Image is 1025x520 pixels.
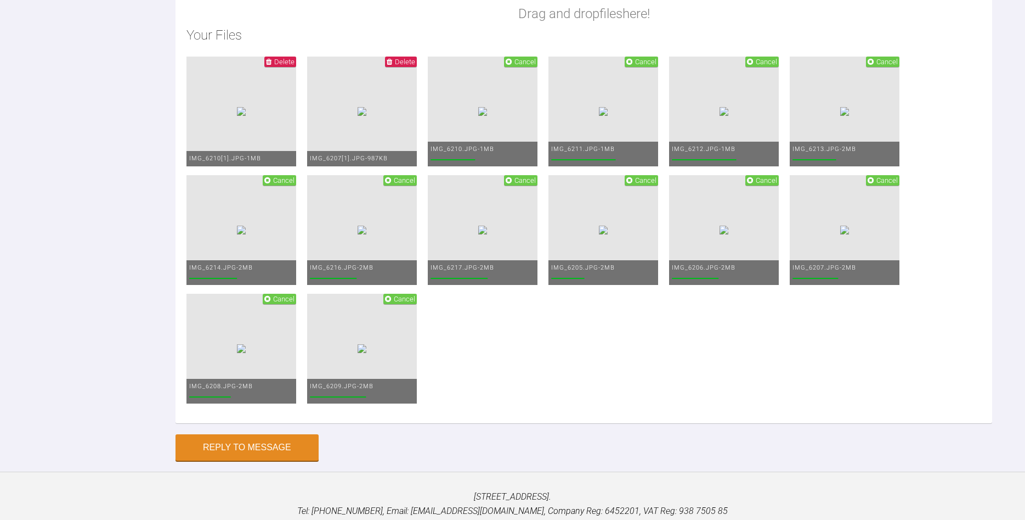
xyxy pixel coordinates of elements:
[358,344,366,353] img: 2819611e-e58f-47b8-87b1-07b1ffd7d7cb
[599,107,608,116] img: d650d282-702c-4b72-bb01-9d2279fcdb77
[792,146,856,153] span: IMG_6213.jpg - 2MB
[310,264,373,271] span: IMG_6216.jpg - 2MB
[394,176,415,184] span: Cancel
[18,490,1007,518] p: [STREET_ADDRESS]. Tel: [PHONE_NUMBER], Email: [EMAIL_ADDRESS][DOMAIN_NAME], Company Reg: 6452201,...
[514,176,536,184] span: Cancel
[720,107,728,116] img: 845a4d1c-9106-415b-b7c1-28555154ca36
[189,155,261,162] span: IMG_6210[1].jpg - 1MB
[175,434,319,461] button: Reply to Message
[876,176,898,184] span: Cancel
[672,146,735,153] span: IMG_6212.jpg - 1MB
[635,176,656,184] span: Cancel
[514,58,536,66] span: Cancel
[189,264,253,271] span: IMG_6214.jpg - 2MB
[273,176,295,184] span: Cancel
[358,226,366,234] img: 1a7a949a-c806-4ff1-ae2a-3e602051773c
[274,58,295,66] span: Delete
[237,226,246,234] img: 9a30339b-02c7-4208-a2fc-6dbdd429c622
[756,176,777,184] span: Cancel
[876,58,898,66] span: Cancel
[273,295,295,303] span: Cancel
[672,264,735,271] span: IMG_6206.jpg - 2MB
[840,226,849,234] img: 19a24397-4d4d-417e-96ab-dc5d53722158
[189,383,253,390] span: IMG_6208.jpg - 2MB
[756,58,777,66] span: Cancel
[310,383,373,390] span: IMG_6209.jpg - 2MB
[792,264,856,271] span: IMG_6207.jpg - 2MB
[599,226,608,234] img: 0e40ad27-7013-4ae1-bedc-ae8260ffce41
[431,146,494,153] span: IMG_6210.jpg - 1MB
[395,58,415,66] span: Delete
[720,226,728,234] img: dcb8529c-99ef-49f6-97ab-aae096f42492
[551,264,615,271] span: IMG_6205.jpg - 2MB
[478,226,487,234] img: e181d3cd-481d-47f9-8315-f8c67ab37cd7
[237,107,246,116] img: 9bc2b391-2173-46a6-b834-2c2e69b80d03
[310,155,388,162] span: IMG_6207[1].jpg - 987KB
[551,146,615,153] span: IMG_6211.jpg - 1MB
[394,295,415,303] span: Cancel
[358,107,366,116] img: 9515f8a7-d35c-48c1-98f4-c0b5e711e7f9
[478,107,487,116] img: f15a496a-7f76-4481-b0cc-f9427072d214
[840,107,849,116] img: 622905cd-94e9-46b6-b48c-3debe047a2f0
[237,344,246,353] img: 703bee02-d945-46bd-ac14-d3711a5bad46
[635,58,656,66] span: Cancel
[186,25,981,46] h2: Your Files
[518,3,650,24] p: Drag and drop files here!
[431,264,494,271] span: IMG_6217.jpg - 2MB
